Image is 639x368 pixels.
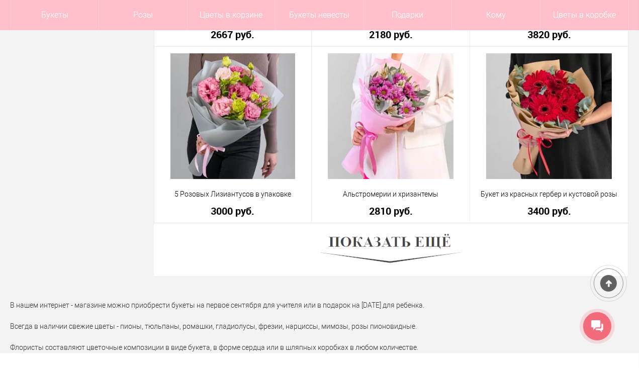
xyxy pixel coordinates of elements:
a: Букет из красных гербер и кустовой розы [477,189,621,200]
img: 5 Розовых Лизиантусов в упаковке [170,53,296,179]
img: Букет из красных гербер и кустовой розы [486,53,612,179]
div: В нашем интернет - магазине можно приобрести букеты на первое сентября для учителя или в подарок ... [3,300,636,353]
a: 2810 руб. [318,206,463,216]
a: 2180 руб. [318,29,463,40]
a: 3000 руб. [161,206,305,216]
a: 2667 руб. [161,29,305,40]
a: 3820 руб. [477,29,621,40]
a: Альстромерии и хризантемы [318,189,463,200]
a: Показать ещё [321,245,461,253]
a: 5 Розовых Лизиантусов в упаковке [161,189,305,200]
img: Альстромерии и хризантемы [328,53,453,179]
img: Показать ещё [321,231,461,269]
a: 3400 руб. [477,206,621,216]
